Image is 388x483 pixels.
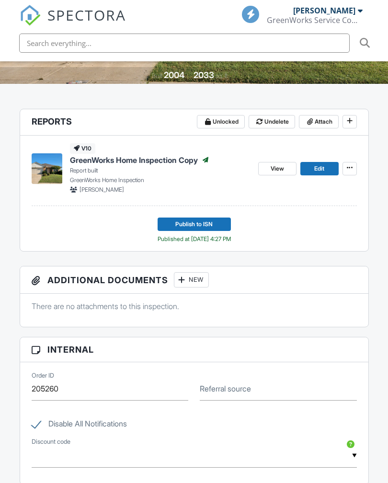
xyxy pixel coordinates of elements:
[174,272,209,287] div: New
[20,13,126,33] a: SPECTORA
[293,6,355,15] div: [PERSON_NAME]
[216,72,229,80] span: sq. ft.
[32,301,357,311] p: There are no attachments to this inspection.
[194,70,214,80] div: 2033
[32,419,127,431] label: Disable All Notifications
[152,72,162,80] span: Built
[32,371,54,379] label: Order ID
[20,337,368,362] h3: Internal
[20,5,41,26] img: The Best Home Inspection Software - Spectora
[200,383,251,394] label: Referral source
[19,34,350,53] input: Search everything...
[47,5,126,25] span: SPECTORA
[32,437,70,446] label: Discount code
[20,266,368,294] h3: Additional Documents
[267,15,363,25] div: GreenWorks Service Company
[164,70,184,80] div: 2004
